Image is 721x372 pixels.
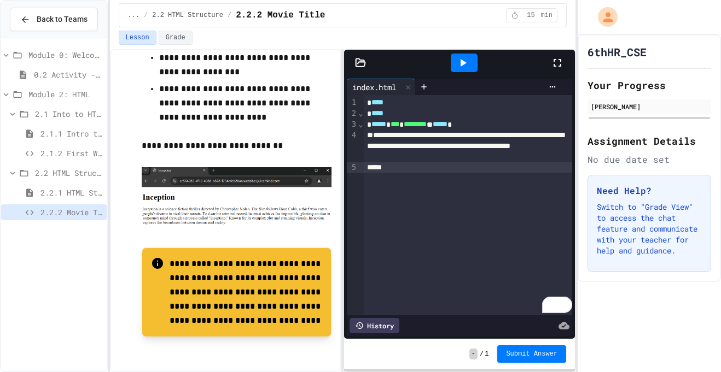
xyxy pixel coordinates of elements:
[35,108,102,120] span: 2.1 Into to HTML
[540,11,553,20] span: min
[40,128,102,139] span: 2.1.1 Intro to HTML
[128,11,140,20] span: ...
[347,108,358,119] div: 2
[364,95,573,315] div: To enrich screen reader interactions, please activate Accessibility in Grammarly extension settings
[497,345,566,363] button: Submit Answer
[588,78,711,93] h2: Your Progress
[522,11,539,20] span: 15
[358,120,363,128] span: Fold line
[588,153,711,166] div: No due date set
[597,202,702,256] p: Switch to "Grade View" to access the chat feature and communicate with your teacher for help and ...
[236,9,325,22] span: 2.2.2 Movie Title
[347,130,358,162] div: 4
[480,350,484,358] span: /
[28,88,102,100] span: Module 2: HTML
[347,79,415,95] div: index.html
[347,97,358,108] div: 1
[347,162,358,173] div: 5
[35,167,102,179] span: 2.2 HTML Structure
[469,349,478,359] span: -
[350,318,399,333] div: History
[119,31,156,45] button: Lesson
[597,184,702,197] h3: Need Help?
[347,81,402,93] div: index.html
[40,147,102,159] span: 2.1.2 First Webpage
[347,119,358,130] div: 3
[144,11,148,20] span: /
[152,11,223,20] span: 2.2 HTML Structure
[28,49,102,61] span: Module 0: Welcome to Web Development
[159,31,193,45] button: Grade
[588,133,711,149] h2: Assignment Details
[588,44,647,60] h1: 6thHR_CSE
[358,109,363,117] span: Fold line
[485,350,489,358] span: 1
[591,102,708,111] div: [PERSON_NAME]
[37,14,88,25] span: Back to Teams
[40,187,102,198] span: 2.2.1 HTML Structure
[34,69,102,80] span: 0.2 Activity - Web Design
[506,350,557,358] span: Submit Answer
[40,206,102,218] span: 2.2.2 Movie Title
[228,11,231,20] span: /
[10,8,98,31] button: Back to Teams
[586,4,620,29] div: My Account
